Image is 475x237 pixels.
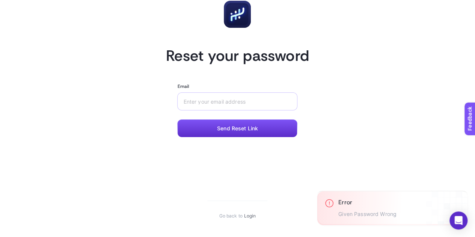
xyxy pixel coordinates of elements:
[244,213,256,219] a: Login
[5,2,29,8] span: Feedback
[338,199,397,207] h3: Error
[183,98,291,104] input: Enter your email address
[177,83,189,89] label: Email
[449,211,467,229] div: Open Intercom Messenger
[166,46,309,65] h1: Reset your password
[177,119,297,137] button: Send Reset Link
[219,213,243,219] span: Go back to
[217,125,258,131] span: Send Reset Link
[338,211,397,217] p: Given Password Wrong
